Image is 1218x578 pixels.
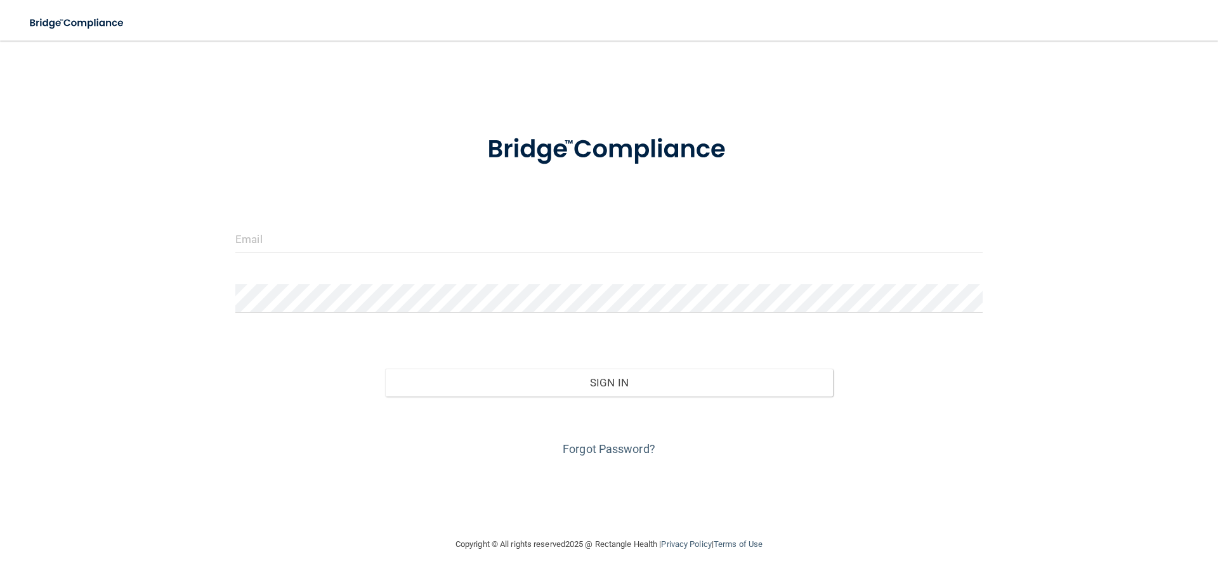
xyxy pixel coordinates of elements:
[377,524,841,565] div: Copyright © All rights reserved 2025 @ Rectangle Health | |
[385,369,834,397] button: Sign In
[714,539,763,549] a: Terms of Use
[661,539,711,549] a: Privacy Policy
[235,225,983,253] input: Email
[563,442,655,456] a: Forgot Password?
[461,117,757,183] img: bridge_compliance_login_screen.278c3ca4.svg
[19,10,136,36] img: bridge_compliance_login_screen.278c3ca4.svg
